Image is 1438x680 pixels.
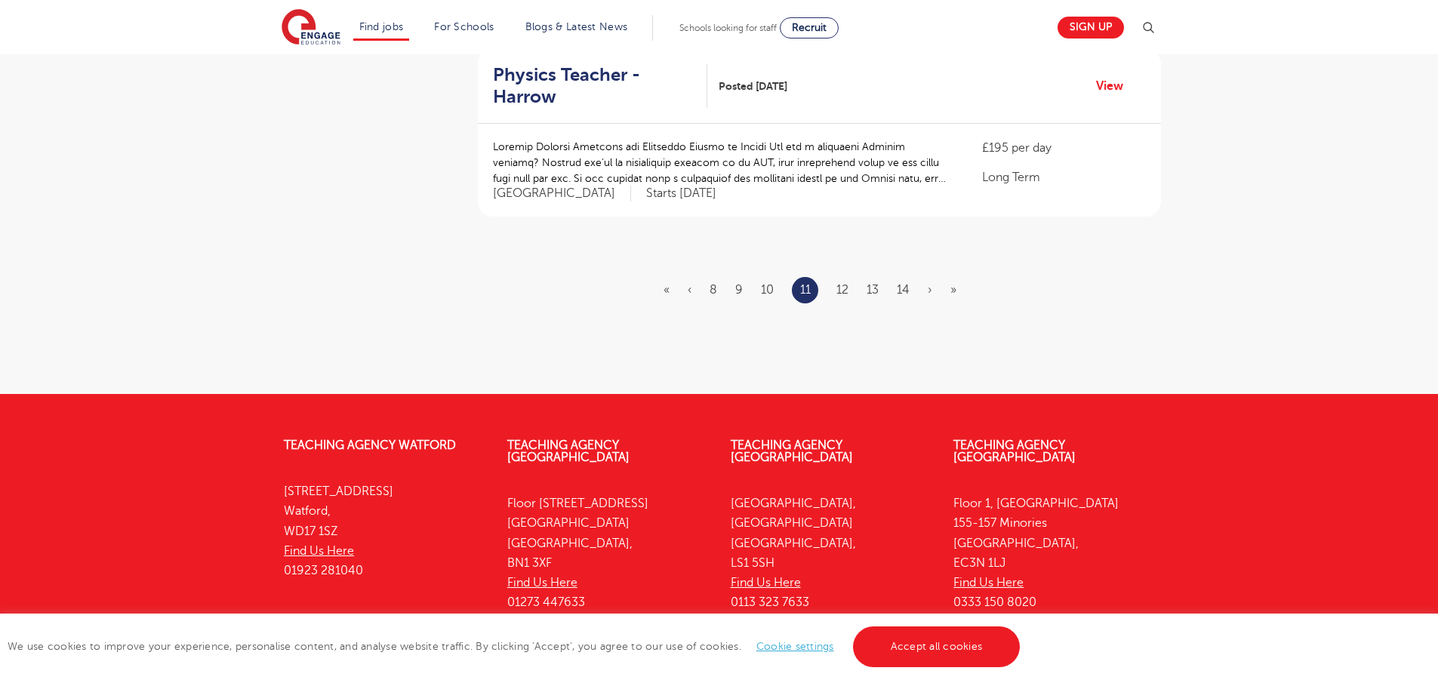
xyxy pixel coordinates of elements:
a: Find jobs [359,21,404,32]
a: Find Us Here [953,576,1024,589]
a: Last [950,283,956,297]
p: Starts [DATE] [646,186,716,202]
a: Accept all cookies [853,626,1021,667]
a: Blogs & Latest News [525,21,628,32]
a: 11 [800,280,811,300]
a: 9 [735,283,743,297]
a: 12 [836,283,848,297]
a: Find Us Here [284,544,354,558]
h2: Physics Teacher - Harrow [493,64,696,108]
span: We use cookies to improve your experience, personalise content, and analyse website traffic. By c... [8,641,1024,652]
span: Posted [DATE] [719,78,787,94]
a: 10 [761,283,774,297]
p: £195 per day [982,139,1145,157]
a: Find Us Here [507,576,577,589]
a: Physics Teacher - Harrow [493,64,708,108]
a: Teaching Agency [GEOGRAPHIC_DATA] [731,438,853,464]
a: Find Us Here [731,576,801,589]
a: Teaching Agency Watford [284,438,456,452]
a: View [1096,76,1135,96]
span: Recruit [792,22,827,33]
a: 8 [710,283,717,297]
p: [STREET_ADDRESS] Watford, WD17 1SZ 01923 281040 [284,482,485,580]
a: 13 [867,283,879,297]
a: Sign up [1058,17,1124,38]
a: 14 [897,283,910,297]
p: Floor [STREET_ADDRESS] [GEOGRAPHIC_DATA] [GEOGRAPHIC_DATA], BN1 3XF 01273 447633 [507,494,708,613]
a: Teaching Agency [GEOGRAPHIC_DATA] [953,438,1076,464]
a: Cookie settings [756,641,834,652]
a: Teaching Agency [GEOGRAPHIC_DATA] [507,438,630,464]
a: Previous [688,283,691,297]
p: Floor 1, [GEOGRAPHIC_DATA] 155-157 Minories [GEOGRAPHIC_DATA], EC3N 1LJ 0333 150 8020 [953,494,1154,613]
span: [GEOGRAPHIC_DATA] [493,186,631,202]
a: Next [928,283,932,297]
p: Long Term [982,168,1145,186]
p: [GEOGRAPHIC_DATA], [GEOGRAPHIC_DATA] [GEOGRAPHIC_DATA], LS1 5SH 0113 323 7633 [731,494,931,613]
a: Recruit [780,17,839,38]
p: Loremip Dolorsi Ametcons adi Elitseddo Eiusmo te Incidi Utl etd m aliquaeni Adminim veniamq? Nost... [493,139,953,186]
span: Schools looking for staff [679,23,777,33]
img: Engage Education [282,9,340,47]
a: First [664,283,670,297]
a: For Schools [434,21,494,32]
